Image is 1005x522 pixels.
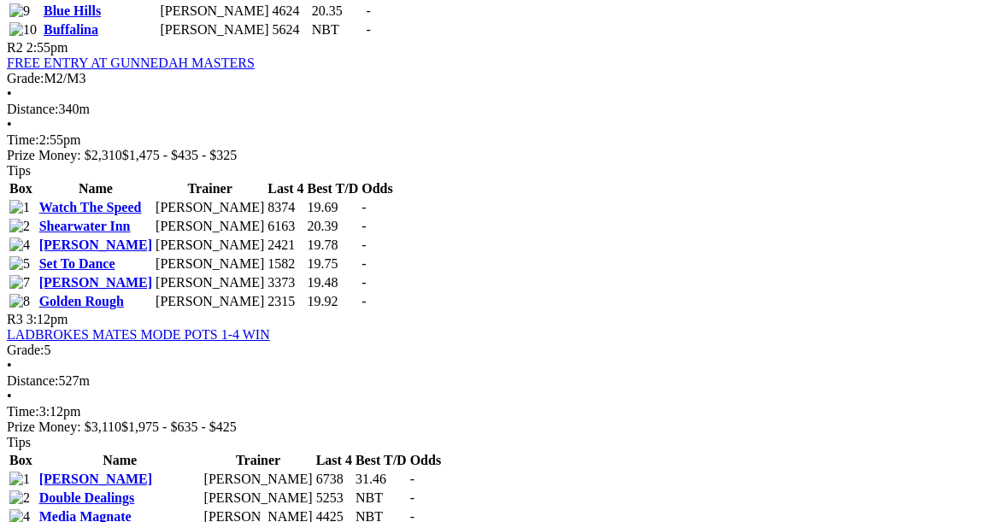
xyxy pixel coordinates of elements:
a: Set To Dance [39,256,115,271]
span: - [410,490,414,505]
span: - [361,275,366,290]
span: R3 [7,312,23,326]
td: 8374 [267,199,304,216]
span: • [7,86,12,101]
div: Prize Money: $3,110 [7,419,998,435]
th: Trainer [203,452,314,469]
span: - [361,294,366,308]
a: Watch The Speed [39,200,142,214]
span: - [361,219,366,233]
img: 1 [9,200,30,215]
a: [PERSON_NAME] [39,472,152,486]
td: 6163 [267,218,304,235]
td: [PERSON_NAME] [155,255,265,273]
span: Tips [7,435,31,449]
td: NBT [311,21,364,38]
td: 3373 [267,274,304,291]
div: 2:55pm [7,132,998,148]
div: 5 [7,343,998,358]
span: Box [9,181,32,196]
span: $1,475 - $435 - $325 [122,148,238,162]
img: 8 [9,294,30,309]
td: 20.39 [306,218,359,235]
a: Double Dealings [39,490,135,505]
td: [PERSON_NAME] [159,3,269,20]
div: 3:12pm [7,404,998,419]
td: 19.75 [306,255,359,273]
td: 4624 [272,3,309,20]
a: [PERSON_NAME] [39,275,152,290]
img: 1 [9,472,30,487]
a: Golden Rough [39,294,124,308]
td: 20.35 [311,3,364,20]
td: 5624 [272,21,309,38]
th: Best T/D [306,180,359,197]
td: 19.69 [306,199,359,216]
span: - [367,22,371,37]
span: Tips [7,163,31,178]
span: • [7,358,12,372]
a: Shearwater Inn [39,219,131,233]
div: Prize Money: $2,310 [7,148,998,163]
span: - [361,238,366,252]
th: Last 4 [315,452,353,469]
th: Last 4 [267,180,304,197]
span: 3:12pm [26,312,68,326]
div: 527m [7,373,998,389]
td: 31.46 [355,471,408,488]
span: - [361,200,366,214]
span: $1,975 - $635 - $425 [121,419,237,434]
th: Trainer [155,180,265,197]
span: Time: [7,404,39,419]
span: • [7,389,12,403]
div: M2/M3 [7,71,998,86]
span: Distance: [7,102,58,116]
img: 9 [9,3,30,19]
img: 2 [9,219,30,234]
span: R2 [7,40,23,55]
td: [PERSON_NAME] [159,21,269,38]
td: 2315 [267,293,304,310]
td: 6738 [315,471,353,488]
td: NBT [355,490,408,507]
img: 7 [9,275,30,290]
span: Time: [7,132,39,147]
span: Grade: [7,71,44,85]
span: Distance: [7,373,58,388]
td: [PERSON_NAME] [155,274,265,291]
span: - [367,3,371,18]
td: [PERSON_NAME] [203,490,314,507]
td: 19.92 [306,293,359,310]
img: 5 [9,256,30,272]
td: 2421 [267,237,304,254]
a: Buffalina [44,22,98,37]
th: Name [38,180,153,197]
th: Odds [409,452,442,469]
td: [PERSON_NAME] [155,199,265,216]
span: - [361,256,366,271]
a: [PERSON_NAME] [39,238,152,252]
span: Grade: [7,343,44,357]
td: 19.48 [306,274,359,291]
a: Blue Hills [44,3,101,18]
td: [PERSON_NAME] [155,293,265,310]
span: - [410,472,414,486]
div: 340m [7,102,998,117]
span: • [7,117,12,132]
img: 10 [9,22,37,38]
td: 19.78 [306,237,359,254]
th: Name [38,452,202,469]
td: [PERSON_NAME] [155,237,265,254]
td: [PERSON_NAME] [155,218,265,235]
img: 4 [9,238,30,253]
a: FREE ENTRY AT GUNNEDAH MASTERS [7,56,255,70]
th: Odds [361,180,393,197]
a: LADBROKES MATES MODE POTS 1-4 WIN [7,327,270,342]
img: 2 [9,490,30,506]
td: 1582 [267,255,304,273]
td: 5253 [315,490,353,507]
span: 2:55pm [26,40,68,55]
td: [PERSON_NAME] [203,471,314,488]
th: Best T/D [355,452,408,469]
span: Box [9,453,32,467]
